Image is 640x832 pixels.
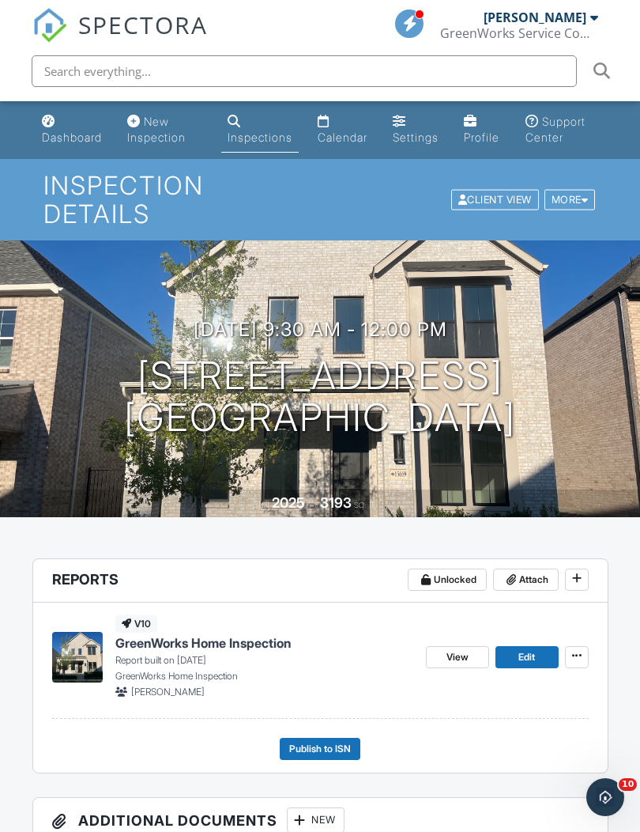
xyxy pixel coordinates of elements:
div: 3193 [320,494,352,511]
a: Profile [457,108,506,153]
img: The Best Home Inspection Software - Spectora [32,8,67,43]
span: sq. ft. [354,498,376,510]
span: SPECTORA [78,8,208,41]
h3: [DATE] 9:30 am - 12:00 pm [194,319,447,340]
span: 10 [619,778,637,791]
a: Settings [386,108,445,153]
div: New Inspection [127,115,186,144]
div: [PERSON_NAME] [484,9,586,25]
input: Search everything... [32,55,577,87]
div: GreenWorks Service Company [440,25,598,41]
a: New Inspection [121,108,209,153]
a: Calendar [311,108,374,153]
a: Support Center [519,108,605,153]
a: SPECTORA [32,21,208,55]
div: Calendar [318,130,367,144]
div: More [544,189,596,210]
iframe: Intercom live chat [586,778,624,816]
span: Built [252,498,269,510]
h1: Inspection Details [43,172,597,227]
a: Inspections [221,108,299,153]
h1: [STREET_ADDRESS] [GEOGRAPHIC_DATA] [124,355,516,439]
div: Profile [464,130,499,144]
div: Support Center [525,115,585,144]
a: Client View [450,193,543,205]
div: Settings [393,130,439,144]
a: Dashboard [36,108,108,153]
div: Client View [451,189,539,210]
div: 2025 [272,494,305,511]
div: Dashboard [42,130,102,144]
div: Inspections [228,130,292,144]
